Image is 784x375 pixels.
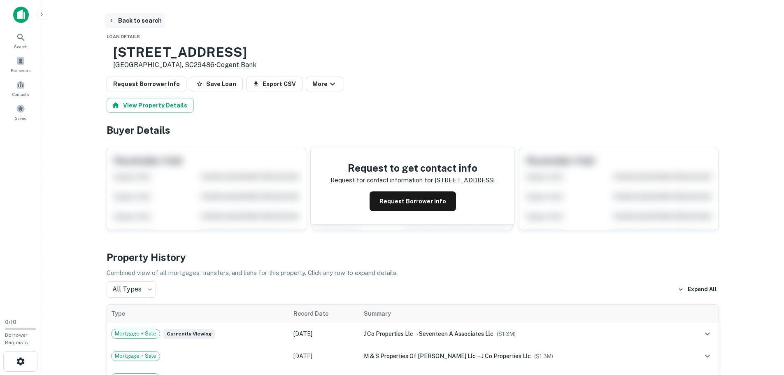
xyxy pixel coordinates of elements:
h3: [STREET_ADDRESS] [113,44,256,60]
th: Summary [360,305,682,323]
iframe: Chat Widget [743,309,784,349]
a: Saved [2,101,39,123]
h4: Property History [107,250,719,265]
button: More [306,77,344,91]
a: Search [2,29,39,51]
span: ($ 1.3M ) [497,331,516,337]
button: Export CSV [246,77,302,91]
span: j co properties llc [482,353,531,359]
span: Saved [15,115,27,121]
span: seventeen a associates llc [419,331,493,337]
span: Contacts [12,91,29,98]
span: Borrower Requests [5,332,28,345]
button: Request Borrower Info [370,191,456,211]
span: 0 / 10 [5,319,16,325]
button: expand row [700,327,714,341]
h4: Buyer Details [107,123,719,137]
p: Combined view of all mortgages, transfers, and liens for this property. Click any row to expand d... [107,268,719,278]
span: Search [14,43,28,50]
td: [DATE] [289,345,360,367]
div: → [364,329,678,338]
td: [DATE] [289,323,360,345]
span: j co properties llc [364,331,413,337]
p: [STREET_ADDRESS] [435,175,495,185]
span: Borrowers [11,67,30,74]
button: Back to search [105,13,165,28]
p: [GEOGRAPHIC_DATA], SC29486 • [113,60,256,70]
span: Mortgage + Sale [112,330,160,338]
button: Save Loan [190,77,243,91]
a: Cogent Bank [216,61,256,69]
span: ($ 1.3M ) [534,353,553,359]
img: capitalize-icon.png [13,7,29,23]
span: Loan Details [107,34,140,39]
h4: Request to get contact info [330,161,495,175]
span: m & s properties of [PERSON_NAME] llc [364,353,476,359]
span: Mortgage + Sale [112,352,160,360]
p: Request for contact information for [330,175,433,185]
div: → [364,352,678,361]
div: All Types [107,281,156,298]
th: Record Date [289,305,360,323]
a: Borrowers [2,53,39,75]
button: Expand All [676,283,719,296]
button: expand row [700,349,714,363]
span: Currently viewing [163,329,215,339]
button: View Property Details [107,98,194,113]
th: Type [107,305,290,323]
button: Request Borrower Info [107,77,186,91]
a: Contacts [2,77,39,99]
